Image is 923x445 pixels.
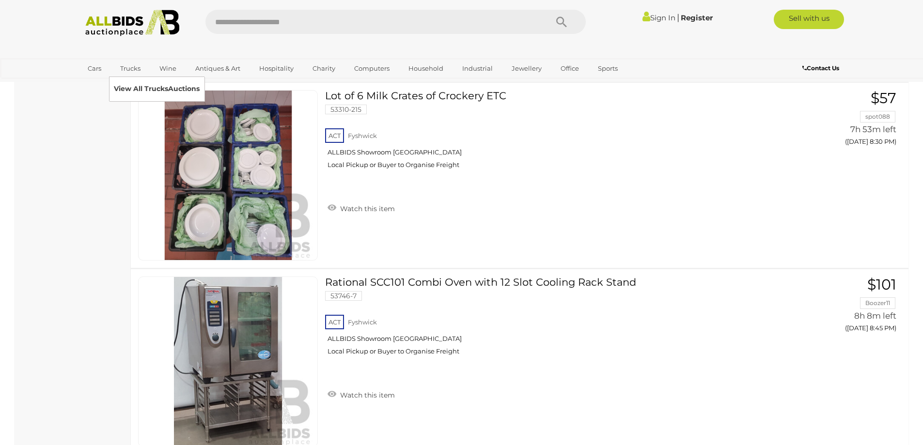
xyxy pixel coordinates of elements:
a: Wine [153,61,183,77]
a: Industrial [456,61,499,77]
a: $101 Boozer11 8h 8m left ([DATE] 8:45 PM) [786,276,899,337]
a: [GEOGRAPHIC_DATA] [81,77,163,92]
a: Watch this item [325,200,397,215]
span: Watch this item [338,391,395,399]
a: Watch this item [325,387,397,401]
a: Household [402,61,450,77]
a: Trucks [114,61,147,77]
span: $57 [871,89,896,107]
a: $57 spot088 7h 53m left ([DATE] 8:30 PM) [786,90,899,151]
b: Contact Us [802,64,839,72]
img: 53310-215g.jpg [143,91,313,260]
a: Lot of 6 Milk Crates of Crockery ETC 53310-215 ACT Fyshwick ALLBIDS Showroom [GEOGRAPHIC_DATA] Lo... [332,90,771,176]
span: Watch this item [338,204,395,213]
span: | [677,12,679,23]
a: Register [681,13,713,22]
img: Allbids.com.au [80,10,185,36]
a: Hospitality [253,61,300,77]
a: Charity [306,61,342,77]
a: Office [554,61,585,77]
a: Computers [348,61,396,77]
a: Sell with us [774,10,844,29]
a: Rational SCC101 Combi Oven with 12 Slot Cooling Rack Stand 53746-7 ACT Fyshwick ALLBIDS Showroom ... [332,276,771,363]
a: Antiques & Art [189,61,247,77]
a: Cars [81,61,108,77]
a: Jewellery [505,61,548,77]
button: Search [537,10,586,34]
a: Sports [592,61,624,77]
a: Contact Us [802,63,842,74]
span: $101 [867,276,896,293]
a: Sign In [642,13,675,22]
